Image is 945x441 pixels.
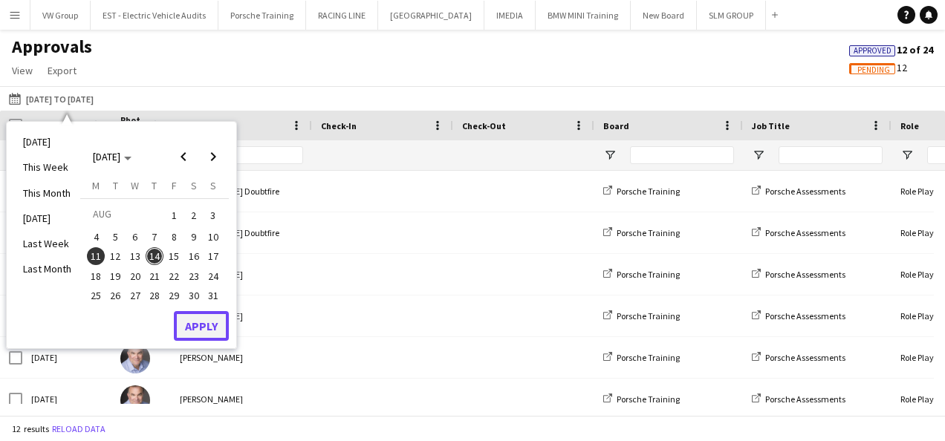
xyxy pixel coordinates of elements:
span: Porsche Training [617,186,680,197]
button: 10-08-2025 [204,227,223,246]
span: 10 [204,228,222,246]
a: View [6,61,39,80]
span: Porsche Training [617,227,680,238]
span: Porsche Training [617,393,680,405]
span: 15 [165,247,183,265]
button: 29-08-2025 [164,286,184,305]
button: Open Filter Menu [752,148,765,162]
span: 17 [204,247,222,265]
span: 22 [165,267,183,285]
button: RACING LINE [306,1,378,30]
button: 16-08-2025 [184,246,203,266]
span: 7 [146,228,163,246]
span: 16 [185,247,203,265]
div: [PERSON_NAME] [171,379,312,419]
span: W [131,179,139,192]
button: 22-08-2025 [164,266,184,285]
span: 19 [107,267,125,285]
span: 20 [126,267,144,285]
button: 31-08-2025 [204,286,223,305]
a: Porsche Training [603,227,680,238]
a: Porsche Training [603,352,680,363]
li: This Week [14,154,80,180]
button: 25-08-2025 [86,286,105,305]
span: Board [603,120,629,131]
span: Photo [120,114,144,137]
span: 13 [126,247,144,265]
span: Role [900,120,919,131]
button: 19-08-2025 [105,266,125,285]
button: VW Group [30,1,91,30]
span: Porsche Training [617,352,680,363]
span: T [152,179,157,192]
div: [DATE] [22,337,111,378]
span: Name [180,120,204,131]
span: Porsche Assessments [765,393,845,405]
a: Porsche Training [603,269,680,280]
span: Porsche Training [617,310,680,321]
span: 6 [126,228,144,246]
span: M [92,179,100,192]
span: 11 [87,247,105,265]
li: Last Week [14,231,80,256]
a: Porsche Assessments [752,227,845,238]
span: 14 [146,247,163,265]
a: Porsche Assessments [752,352,845,363]
span: Porsche Assessments [765,186,845,197]
span: S [191,179,197,192]
span: 8 [165,228,183,246]
span: 28 [146,287,163,304]
a: Porsche Assessments [752,393,845,405]
button: [GEOGRAPHIC_DATA] [378,1,484,30]
button: 23-08-2025 [184,266,203,285]
span: Check-Out [462,120,506,131]
span: Porsche Assessments [765,227,845,238]
button: 13-08-2025 [126,246,145,266]
button: 02-08-2025 [184,204,203,227]
span: 25 [87,287,105,304]
input: Name Filter Input [207,146,303,164]
td: AUG [86,204,164,227]
span: T [113,179,118,192]
button: Porsche Training [218,1,306,30]
button: [DATE] to [DATE] [6,90,97,108]
button: 27-08-2025 [126,286,145,305]
input: Job Title Filter Input [779,146,883,164]
span: 12 [107,247,125,265]
button: Previous month [169,142,198,171]
span: Job Title [752,120,790,131]
button: 30-08-2025 [184,286,203,305]
span: 1 [165,205,183,226]
a: Porsche Training [603,393,680,405]
a: Porsche Assessments [752,186,845,197]
span: View [12,64,33,77]
span: S [210,179,216,192]
span: 30 [185,287,203,304]
span: 23 [185,267,203,285]
span: 26 [107,287,125,304]
li: [DATE] [14,129,80,154]
button: EST - Electric Vehicle Audits [91,1,218,30]
div: [DATE] [22,379,111,419]
button: 07-08-2025 [145,227,164,246]
button: 14-08-2025 [145,246,164,266]
button: 20-08-2025 [126,266,145,285]
span: 12 of 24 [849,43,933,56]
span: 4 [87,228,105,246]
button: IMEDIA [484,1,536,30]
span: 29 [165,287,183,304]
span: Approved [854,46,892,56]
span: 21 [146,267,163,285]
button: 11-08-2025 [86,246,105,266]
a: Porsche Assessments [752,269,845,280]
button: SLM GROUP [697,1,766,30]
span: [DATE] [93,150,120,163]
span: Porsche Assessments [765,352,845,363]
button: Choose month and year [87,143,137,170]
a: Porsche Training [603,310,680,321]
span: Porsche Training [617,269,680,280]
a: Porsche Assessments [752,310,845,321]
span: 24 [204,267,222,285]
span: 9 [185,228,203,246]
div: [PERSON_NAME] [171,337,312,378]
